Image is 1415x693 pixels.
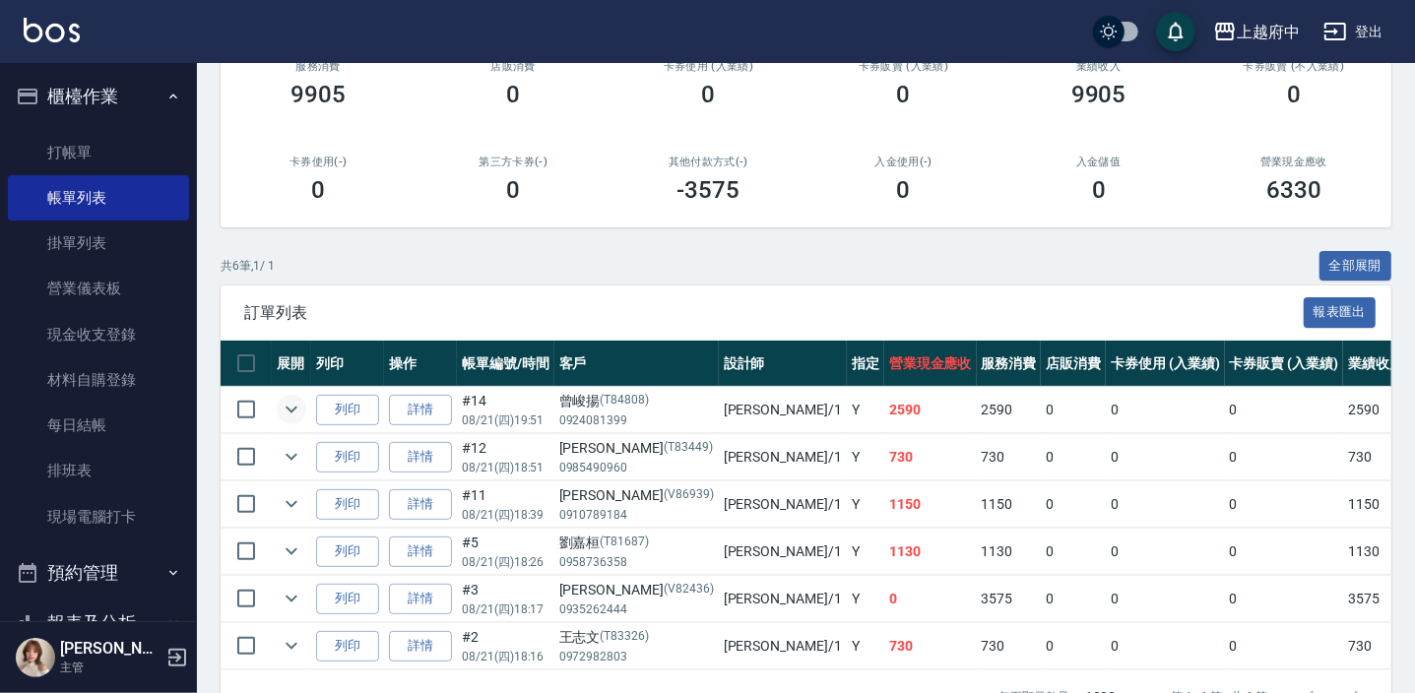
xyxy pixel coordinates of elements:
[1106,387,1225,433] td: 0
[1266,176,1321,204] h3: 6330
[1237,20,1300,44] div: 上越府中
[462,648,549,665] p: 08/21 (四) 18:16
[277,489,306,519] button: expand row
[719,481,847,528] td: [PERSON_NAME] /1
[559,553,714,571] p: 0958736358
[1319,251,1392,282] button: 全部展開
[60,639,161,659] h5: [PERSON_NAME]
[277,536,306,566] button: expand row
[290,81,346,108] h3: 9905
[1225,341,1344,387] th: 卡券販賣 (入業績)
[634,156,782,168] h2: 其他付款方式(-)
[389,631,452,661] a: 詳情
[16,638,55,677] img: Person
[1106,341,1225,387] th: 卡券使用 (入業績)
[559,438,714,459] div: [PERSON_NAME]
[462,553,549,571] p: 08/21 (四) 18:26
[1343,623,1408,669] td: 730
[316,536,379,567] button: 列印
[1220,60,1368,73] h2: 卡券販賣 (不入業績)
[311,341,384,387] th: 列印
[316,395,379,425] button: 列印
[847,434,884,480] td: Y
[664,438,713,459] p: (T83449)
[316,489,379,520] button: 列印
[1025,60,1173,73] h2: 業績收入
[1156,12,1195,51] button: save
[897,81,911,108] h3: 0
[1106,481,1225,528] td: 0
[457,623,554,669] td: #2
[1106,434,1225,480] td: 0
[1092,176,1106,204] h3: 0
[8,175,189,220] a: 帳單列表
[24,18,80,42] img: Logo
[439,156,587,168] h2: 第三方卡券(-)
[244,60,392,73] h3: 服務消費
[634,60,782,73] h2: 卡券使用 (入業績)
[897,176,911,204] h3: 0
[8,71,189,122] button: 櫃檯作業
[277,395,306,424] button: expand row
[719,529,847,575] td: [PERSON_NAME] /1
[1106,576,1225,622] td: 0
[462,411,549,429] p: 08/21 (四) 19:51
[559,600,714,618] p: 0935262444
[1041,387,1106,433] td: 0
[1343,434,1408,480] td: 730
[847,341,884,387] th: 指定
[272,341,311,387] th: 展開
[221,257,275,275] p: 共 6 筆, 1 / 1
[1225,576,1344,622] td: 0
[1041,623,1106,669] td: 0
[701,81,715,108] h3: 0
[1225,434,1344,480] td: 0
[847,481,884,528] td: Y
[847,529,884,575] td: Y
[554,341,719,387] th: 客戶
[384,341,457,387] th: 操作
[277,584,306,613] button: expand row
[719,576,847,622] td: [PERSON_NAME] /1
[601,391,650,411] p: (T84808)
[8,598,189,649] button: 報表及分析
[829,60,977,73] h2: 卡券販賣 (入業績)
[1041,434,1106,480] td: 0
[977,387,1042,433] td: 2590
[977,623,1042,669] td: 730
[884,387,977,433] td: 2590
[1071,81,1126,108] h3: 9905
[1041,576,1106,622] td: 0
[1041,529,1106,575] td: 0
[389,536,452,567] a: 詳情
[719,623,847,669] td: [PERSON_NAME] /1
[1205,12,1308,52] button: 上越府中
[1304,297,1377,328] button: 報表匯出
[457,529,554,575] td: #5
[277,631,306,661] button: expand row
[1225,529,1344,575] td: 0
[1041,341,1106,387] th: 店販消費
[1316,14,1391,50] button: 登出
[664,485,714,506] p: (V86939)
[439,60,587,73] h2: 店販消費
[1106,623,1225,669] td: 0
[462,600,549,618] p: 08/21 (四) 18:17
[559,411,714,429] p: 0924081399
[462,459,549,476] p: 08/21 (四) 18:51
[559,506,714,524] p: 0910789184
[457,387,554,433] td: #14
[884,623,977,669] td: 730
[506,176,520,204] h3: 0
[1220,156,1368,168] h2: 營業現金應收
[389,489,452,520] a: 詳情
[8,266,189,311] a: 營業儀表板
[1287,81,1301,108] h3: 0
[559,533,714,553] div: 劉嘉桓
[8,547,189,598] button: 預約管理
[311,176,325,204] h3: 0
[884,434,977,480] td: 730
[1304,302,1377,321] a: 報表匯出
[1343,576,1408,622] td: 3575
[601,627,650,648] p: (T83326)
